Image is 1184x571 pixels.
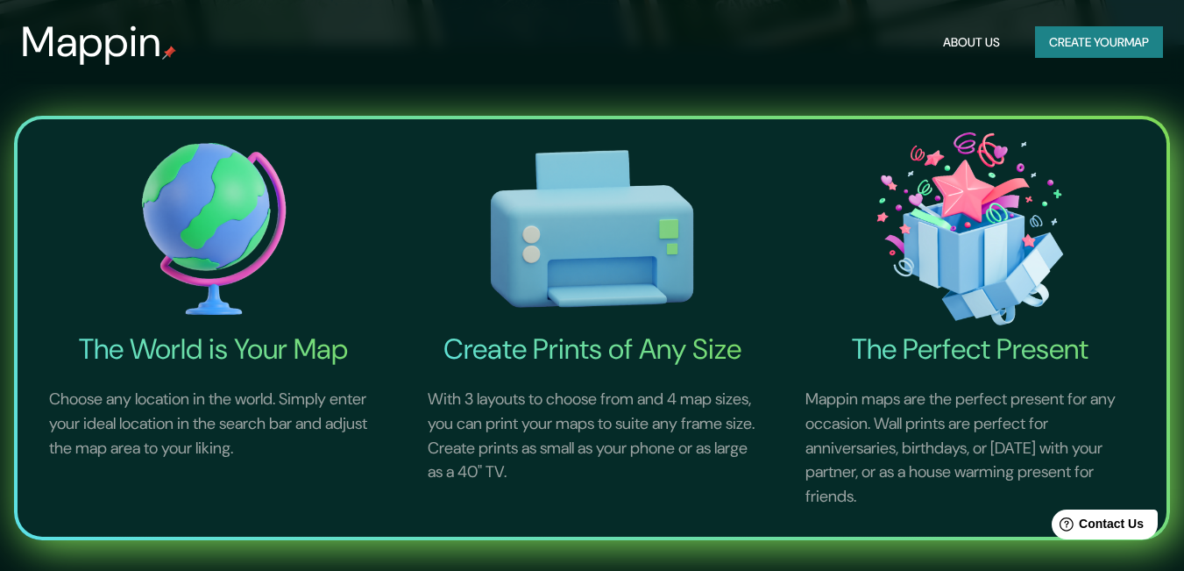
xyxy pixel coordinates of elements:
iframe: Help widget launcher [1028,503,1165,552]
img: The World is Your Map-icon [28,126,400,332]
p: Mappin maps are the perfect present for any occasion. Wall prints are perfect for anniversaries, ... [784,367,1156,530]
h4: The Perfect Present [784,332,1156,367]
p: With 3 layouts to choose from and 4 map sizes, you can print your maps to suite any frame size. C... [407,367,778,505]
h4: Create Prints of Any Size [407,332,778,367]
p: Choose any location in the world. Simply enter your ideal location in the search bar and adjust t... [28,367,400,482]
img: mappin-pin [162,46,176,60]
button: About Us [936,26,1007,59]
img: The Perfect Present-icon [784,126,1156,332]
h4: The World is Your Map [28,332,400,367]
img: Create Prints of Any Size-icon [407,126,778,332]
h3: Mappin [21,18,162,67]
button: Create yourmap [1035,26,1163,59]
